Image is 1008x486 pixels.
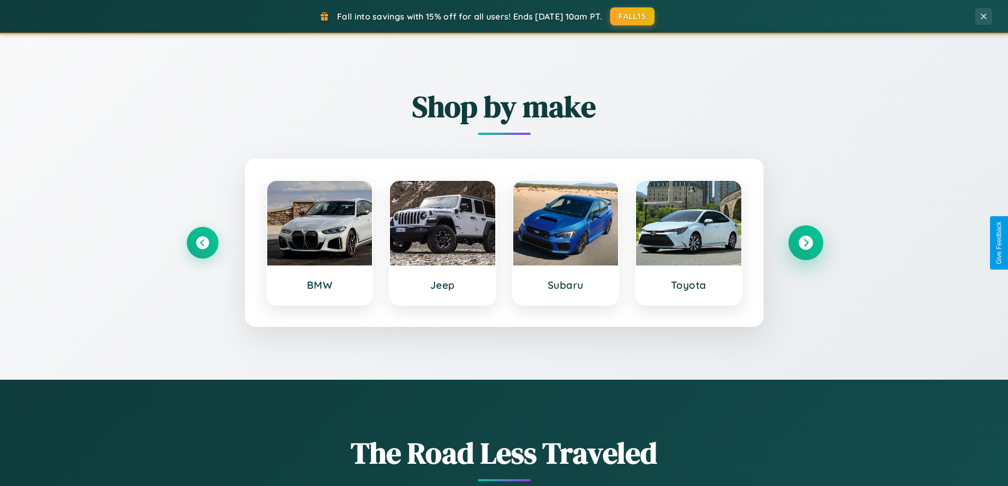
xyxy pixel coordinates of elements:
[187,86,822,127] h2: Shop by make
[610,7,655,25] button: FALL15
[647,279,731,291] h3: Toyota
[401,279,485,291] h3: Jeep
[524,279,608,291] h3: Subaru
[995,222,1003,264] div: Give Feedback
[337,11,602,22] span: Fall into savings with 15% off for all users! Ends [DATE] 10am PT.
[278,279,362,291] h3: BMW
[187,433,822,473] h1: The Road Less Traveled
